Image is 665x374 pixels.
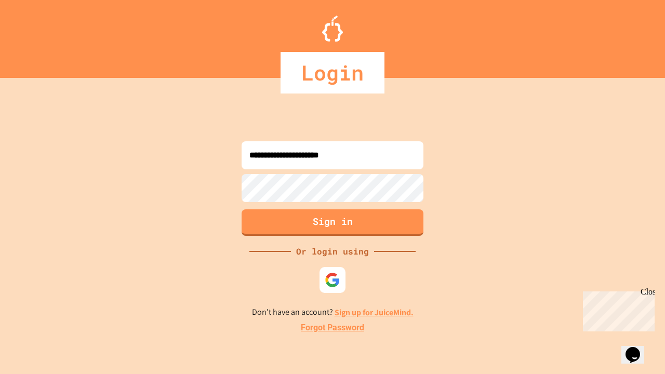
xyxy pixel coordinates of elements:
p: Don't have an account? [252,306,414,319]
iframe: chat widget [579,287,655,331]
div: Chat with us now!Close [4,4,72,66]
img: Logo.svg [322,16,343,42]
img: google-icon.svg [325,272,340,288]
iframe: chat widget [621,332,655,364]
div: Login [281,52,384,94]
div: Or login using [291,245,374,258]
a: Forgot Password [301,322,364,334]
a: Sign up for JuiceMind. [335,307,414,318]
button: Sign in [242,209,423,236]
